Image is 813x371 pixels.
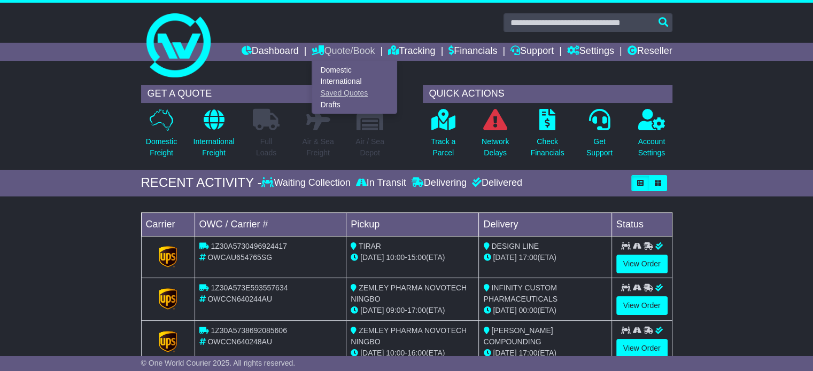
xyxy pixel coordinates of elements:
[479,212,611,236] td: Delivery
[141,175,262,191] div: RECENT ACTIVITY -
[211,326,287,335] span: 1Z30A5738692085606
[195,212,346,236] td: OWC / Carrier #
[145,108,177,164] a: DomesticFreight
[312,61,397,114] div: Quote/Book
[351,305,474,316] div: - (ETA)
[407,253,426,262] span: 15:00
[159,331,177,352] img: GetCarrierServiceLogo
[386,306,405,314] span: 09:00
[518,306,537,314] span: 00:00
[141,212,195,236] td: Carrier
[353,177,409,189] div: In Transit
[193,136,234,159] p: International Freight
[518,349,537,357] span: 17:00
[312,43,375,61] a: Quote/Book
[359,242,381,250] span: TIRAR
[482,136,509,159] p: Network Delays
[567,43,614,61] a: Settings
[386,253,405,262] span: 10:00
[586,136,613,159] p: Get Support
[616,255,668,273] a: View Order
[483,283,557,303] span: INFINITY CUSTOM PHARMACEUTICALS
[159,288,177,310] img: GetCarrierServiceLogo
[159,246,177,267] img: GetCarrierServiceLogo
[409,177,469,189] div: Delivering
[483,326,553,346] span: [PERSON_NAME] COMPOUNDING
[407,306,426,314] span: 17:00
[312,88,397,99] a: Saved Quotes
[616,296,668,315] a: View Order
[493,349,516,357] span: [DATE]
[207,337,272,346] span: OWCCN640248AU
[207,295,272,303] span: OWCCN640244AU
[423,85,672,103] div: QUICK ACTIONS
[386,349,405,357] span: 10:00
[531,136,564,159] p: Check Financials
[146,136,177,159] p: Domestic Freight
[481,108,509,164] a: NetworkDelays
[261,177,353,189] div: Waiting Collection
[346,212,479,236] td: Pickup
[351,348,474,359] div: - (ETA)
[483,348,607,359] div: (ETA)
[518,253,537,262] span: 17:00
[430,108,456,164] a: Track aParcel
[388,43,435,61] a: Tracking
[351,283,467,303] span: ZEMLEY PHARMA NOVOTECH NINGBO
[638,108,666,164] a: AccountSettings
[483,305,607,316] div: (ETA)
[510,43,554,61] a: Support
[360,253,384,262] span: [DATE]
[141,85,391,103] div: GET A QUOTE
[211,242,287,250] span: 1Z30A5730496924417
[351,252,474,263] div: - (ETA)
[141,359,296,367] span: © One World Courier 2025. All rights reserved.
[355,136,384,159] p: Air / Sea Depot
[530,108,565,164] a: CheckFinancials
[407,349,426,357] span: 16:00
[207,253,272,262] span: OWCAU654765SG
[483,252,607,263] div: (ETA)
[253,136,280,159] p: Full Loads
[638,136,665,159] p: Account Settings
[312,99,397,110] a: Drafts
[360,349,384,357] span: [DATE]
[211,283,288,292] span: 1Z30A573E593557634
[491,242,539,250] span: DESIGN LINE
[302,136,334,159] p: Air & Sea Freight
[192,108,235,164] a: InternationalFreight
[611,212,672,236] td: Status
[627,43,672,61] a: Reseller
[312,76,397,88] a: International
[242,43,299,61] a: Dashboard
[448,43,497,61] a: Financials
[469,177,522,189] div: Delivered
[431,136,455,159] p: Track a Parcel
[493,306,516,314] span: [DATE]
[360,306,384,314] span: [DATE]
[493,253,516,262] span: [DATE]
[312,64,397,76] a: Domestic
[616,339,668,358] a: View Order
[586,108,613,164] a: GetSupport
[351,326,467,346] span: ZEMLEY PHARMA NOVOTECH NINGBO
